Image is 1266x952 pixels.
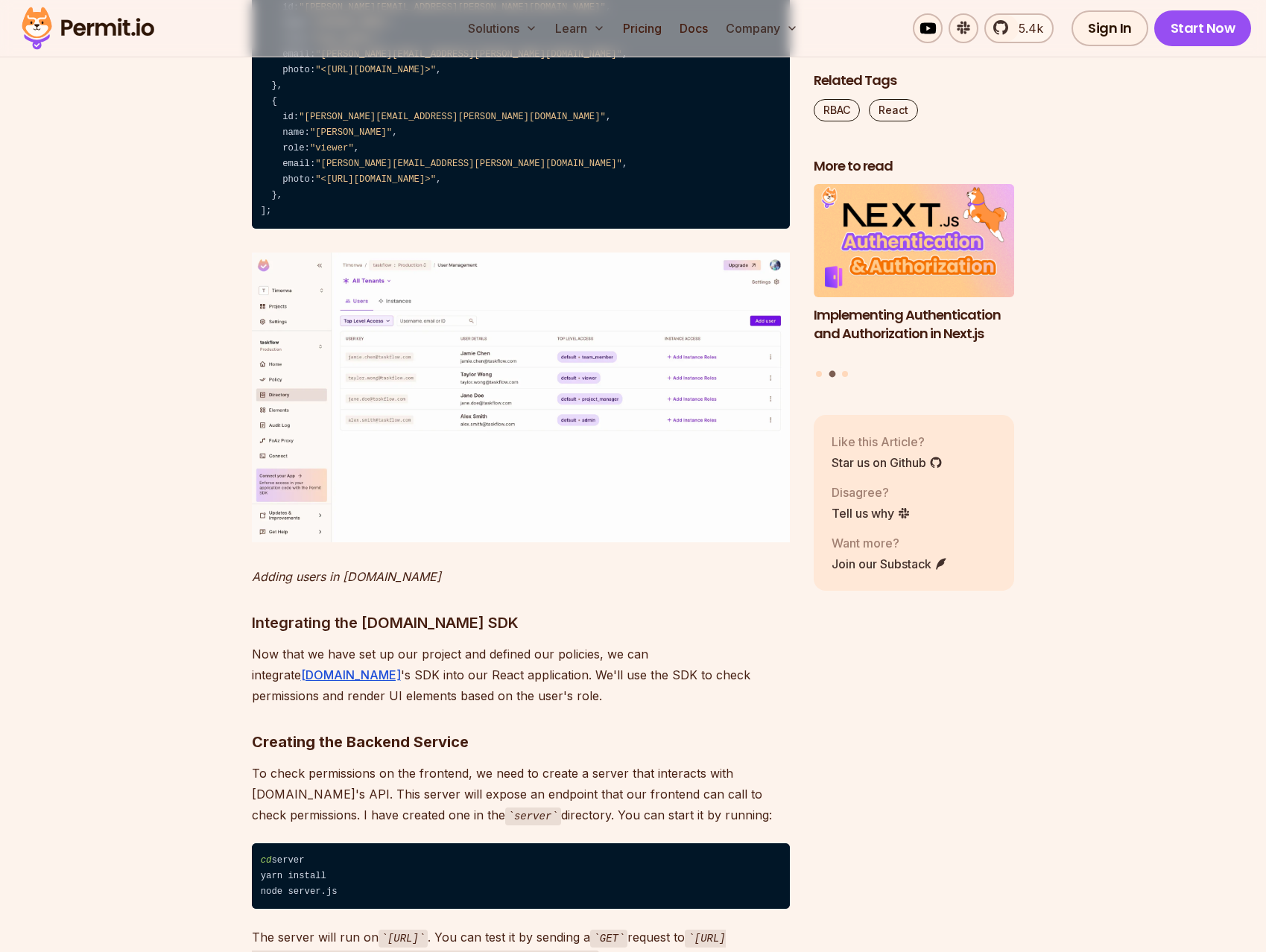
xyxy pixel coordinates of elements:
button: Go to slide 3 [842,371,848,377]
span: "viewer" [310,143,354,153]
strong: Creating the Backend Service [252,733,469,751]
span: "[PERSON_NAME][EMAIL_ADDRESS][PERSON_NAME][DOMAIN_NAME]" [315,159,622,169]
a: Star us on Github [832,454,943,472]
span: 5.4k [1010,19,1043,37]
a: React [869,99,918,121]
span: cd [261,855,272,866]
p: Disagree? [832,483,911,501]
a: Start Now [1154,10,1252,46]
a: Implementing Authentication and Authorization in Next.jsImplementing Authentication and Authoriza... [814,185,1015,362]
h3: Integrating the [DOMAIN_NAME] SDK [252,611,790,635]
p: Want more? [832,534,948,552]
code: server yarn install node server.js [252,843,790,909]
span: "<[URL][DOMAIN_NAME]>" [315,65,436,75]
a: RBAC [814,99,860,121]
img: Implementing Authentication and Authorization in Next.js [814,185,1015,298]
button: Company [720,13,804,43]
a: [DOMAIN_NAME] [301,667,401,682]
a: Docs [674,13,714,43]
code: GET [590,930,627,948]
a: Tell us why [832,504,911,522]
button: Go to slide 2 [829,371,835,378]
h3: Implementing Authentication and Authorization in Next.js [814,306,1015,343]
p: Like this Article? [832,433,943,451]
img: image.png [252,253,790,542]
button: Learn [549,13,611,43]
span: "[PERSON_NAME]" [310,127,392,138]
a: Join our Substack [832,555,948,573]
a: 5.4k [984,13,1054,43]
a: Sign In [1072,10,1148,46]
p: To check permissions on the frontend, we need to create a server that interacts with [DOMAIN_NAME... [252,763,790,826]
a: Pricing [617,13,668,43]
p: Now that we have set up our project and defined our policies, we can integrate 's SDK into our Re... [252,644,790,706]
h2: Related Tags [814,72,1015,90]
span: "[PERSON_NAME][EMAIL_ADDRESS][PERSON_NAME][DOMAIN_NAME]" [299,112,606,122]
button: Solutions [462,13,543,43]
li: 2 of 3 [814,185,1015,362]
h2: More to read [814,157,1015,176]
img: Permit logo [15,3,161,54]
code: [URL] [379,930,428,948]
button: Go to slide 1 [816,371,822,377]
div: Posts [814,185,1015,380]
em: Adding users in [DOMAIN_NAME] [252,569,441,584]
span: "<[URL][DOMAIN_NAME]>" [315,174,436,185]
code: server [505,807,561,825]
